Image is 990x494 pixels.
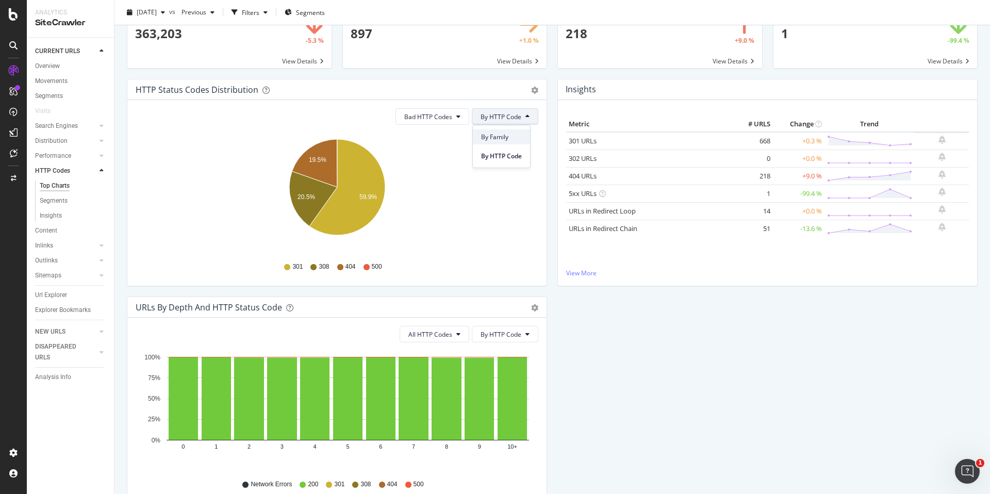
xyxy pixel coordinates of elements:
[309,156,326,163] text: 19.5%
[472,326,538,342] button: By HTTP Code
[35,121,96,131] a: Search Engines
[35,290,67,301] div: Url Explorer
[414,480,424,489] span: 500
[732,117,773,132] th: # URLS
[35,136,96,146] a: Distribution
[404,112,452,121] span: Bad HTTP Codes
[773,202,824,220] td: +0.0 %
[569,189,597,198] a: 5xx URLs
[481,330,521,339] span: By HTTP Code
[136,351,538,470] svg: A chart.
[938,223,946,231] div: bell-plus
[35,166,70,176] div: HTTP Codes
[732,185,773,202] td: 1
[773,185,824,202] td: -99.4 %
[123,4,169,21] button: [DATE]
[280,4,329,21] button: Segments
[35,91,63,102] div: Segments
[938,153,946,161] div: bell-plus
[35,91,107,102] a: Segments
[976,459,984,467] span: 1
[408,330,452,339] span: All HTTP Codes
[387,480,398,489] span: 404
[379,444,382,450] text: 6
[732,202,773,220] td: 14
[938,188,946,196] div: bell-plus
[308,480,318,489] span: 200
[35,106,61,117] a: Visits
[732,150,773,167] td: 0
[35,341,96,363] a: DISAPPEARED URLS
[472,108,538,125] button: By HTTP Code
[35,240,96,251] a: Inlinks
[35,270,96,281] a: Sitemaps
[955,459,980,484] iframe: Intercom live chat
[148,416,160,423] text: 25%
[35,46,96,57] a: CURRENT URLS
[35,290,107,301] a: Url Explorer
[35,76,107,87] a: Movements
[40,210,107,221] a: Insights
[152,437,161,444] text: 0%
[569,206,636,216] a: URLs in Redirect Loop
[181,444,185,450] text: 0
[136,85,258,95] div: HTTP Status Codes Distribution
[35,46,80,57] div: CURRENT URLS
[773,167,824,185] td: +9.0 %
[40,210,62,221] div: Insights
[35,76,68,87] div: Movements
[35,225,107,236] a: Content
[35,17,106,29] div: SiteCrawler
[400,326,469,342] button: All HTTP Codes
[35,151,71,161] div: Performance
[136,302,282,312] div: URLs by Depth and HTTP Status Code
[40,180,70,191] div: Top Charts
[247,444,251,450] text: 2
[938,136,946,144] div: bell-plus
[938,205,946,213] div: bell-plus
[345,262,356,271] span: 404
[40,195,68,206] div: Segments
[372,262,382,271] span: 500
[35,341,87,363] div: DISAPPEARED URLS
[35,106,51,117] div: Visits
[569,136,597,145] a: 301 URLs
[35,151,96,161] a: Performance
[35,225,57,236] div: Content
[177,4,219,21] button: Previous
[35,240,53,251] div: Inlinks
[531,304,538,311] div: gear
[531,87,538,94] div: gear
[569,224,637,233] a: URLs in Redirect Chain
[144,354,160,361] text: 100%
[412,444,415,450] text: 7
[319,262,329,271] span: 308
[360,480,371,489] span: 308
[773,117,824,132] th: Change
[481,133,522,142] span: By Family
[35,255,96,266] a: Outlinks
[35,305,107,316] a: Explorer Bookmarks
[507,444,517,450] text: 10+
[35,372,107,383] a: Analysis Info
[251,480,292,489] span: Network Errors
[35,326,65,337] div: NEW URLS
[35,136,68,146] div: Distribution
[292,262,303,271] span: 301
[395,108,469,125] button: Bad HTTP Codes
[481,152,522,161] span: By HTTP Code
[40,195,107,206] a: Segments
[227,4,272,21] button: Filters
[214,444,218,450] text: 1
[359,194,377,201] text: 59.9%
[35,61,107,72] a: Overview
[177,8,206,17] span: Previous
[35,121,78,131] div: Search Engines
[148,395,160,402] text: 50%
[732,167,773,185] td: 218
[566,83,596,96] h4: Insights
[136,133,538,253] div: A chart.
[35,61,60,72] div: Overview
[481,112,521,121] span: By HTTP Code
